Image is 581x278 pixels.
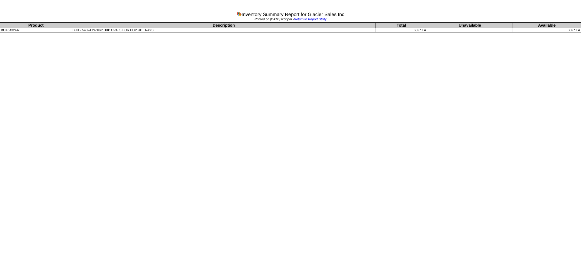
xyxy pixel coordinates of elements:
td: BOX - 54324 24/10ct HBP OVALS FOR POP UP TRAYS [72,28,376,33]
td: 6867 EA [376,28,427,33]
a: Return to Report Utility [294,18,327,21]
img: graph.gif [237,11,241,16]
td: 6867 EA [513,28,581,33]
th: Available [513,23,581,28]
th: Unavailable [427,23,513,28]
th: Description [72,23,376,28]
th: Total [376,23,427,28]
td: BOX54324A [0,28,72,33]
th: Product [0,23,72,28]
